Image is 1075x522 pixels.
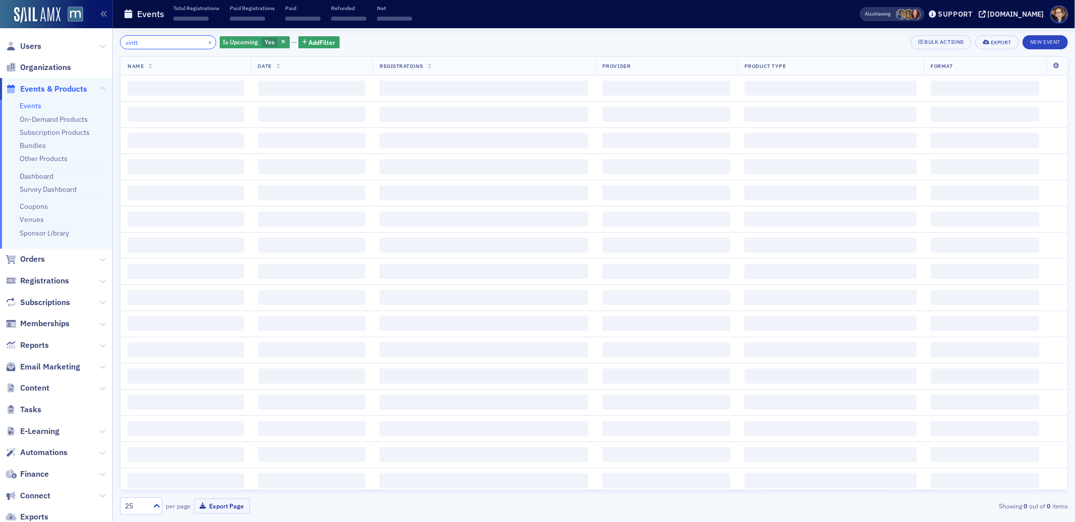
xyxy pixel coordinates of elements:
[258,290,366,305] span: ‌
[744,62,786,69] span: Product Type
[744,185,917,200] span: ‌
[602,238,730,253] span: ‌
[20,215,44,224] a: Venues
[910,9,921,20] span: Natalie Antonakas
[979,11,1048,18] button: [DOMAIN_NAME]
[991,40,1011,45] div: Export
[380,342,588,357] span: ‌
[380,473,588,488] span: ‌
[258,316,366,331] span: ‌
[258,62,272,69] span: Date
[20,41,41,52] span: Users
[380,421,588,436] span: ‌
[20,318,70,329] span: Memberships
[331,5,366,12] p: Refunded
[20,426,59,437] span: E-Learning
[931,238,1039,253] span: ‌
[380,133,588,148] span: ‌
[896,9,907,20] span: Chris Dougherty
[931,447,1039,462] span: ‌
[230,5,275,12] p: Paid Registrations
[258,185,366,200] span: ‌
[20,62,71,73] span: Organizations
[602,316,730,331] span: ‌
[20,202,48,211] a: Coupons
[137,8,164,20] h1: Events
[931,107,1039,122] span: ‌
[602,473,730,488] span: ‌
[20,115,88,124] a: On-Demand Products
[6,469,49,480] a: Finance
[128,264,244,279] span: ‌
[931,473,1039,488] span: ‌
[258,81,366,96] span: ‌
[380,316,588,331] span: ‌
[911,35,972,49] button: Bulk Actions
[602,395,730,410] span: ‌
[744,159,917,174] span: ‌
[6,447,68,458] a: Automations
[220,36,290,49] div: Yes
[602,421,730,436] span: ‌
[68,7,83,22] img: SailAMX
[20,275,69,286] span: Registrations
[6,426,59,437] a: E-Learning
[380,368,588,384] span: ‌
[6,383,49,394] a: Content
[20,404,41,415] span: Tasks
[744,264,917,279] span: ‌
[309,38,336,47] span: Add Filter
[380,238,588,253] span: ‌
[380,81,588,96] span: ‌
[331,17,366,21] span: ‌
[744,421,917,436] span: ‌
[744,133,917,148] span: ‌
[6,275,69,286] a: Registrations
[744,342,917,357] span: ‌
[602,133,730,148] span: ‌
[230,17,265,21] span: ‌
[14,7,60,23] img: SailAMX
[258,211,366,227] span: ‌
[128,447,244,462] span: ‌
[128,368,244,384] span: ‌
[120,35,216,49] input: Search…
[128,62,144,69] span: Name
[6,41,41,52] a: Users
[128,133,244,148] span: ‌
[931,316,1039,331] span: ‌
[6,361,80,372] a: Email Marketing
[931,211,1039,227] span: ‌
[258,395,366,410] span: ‌
[931,342,1039,357] span: ‌
[6,404,41,415] a: Tasks
[744,368,917,384] span: ‌
[925,39,964,45] div: Bulk Actions
[128,107,244,122] span: ‌
[285,5,321,12] p: Paid
[1050,6,1068,23] span: Profile
[258,133,366,148] span: ‌
[931,421,1039,436] span: ‌
[125,501,147,511] div: 25
[931,185,1039,200] span: ‌
[128,81,244,96] span: ‌
[60,7,83,24] a: View Homepage
[20,297,70,308] span: Subscriptions
[20,469,49,480] span: Finance
[20,447,68,458] span: Automations
[602,211,730,227] span: ‌
[865,11,875,17] div: Also
[380,395,588,410] span: ‌
[128,342,244,357] span: ‌
[602,447,730,462] span: ‌
[744,395,917,410] span: ‌
[380,447,588,462] span: ‌
[173,5,219,12] p: Total Registrations
[128,395,244,410] span: ‌
[759,501,1068,510] div: Showing out of items
[931,395,1039,410] span: ‌
[1023,35,1068,49] button: New Event
[265,38,275,46] span: Yes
